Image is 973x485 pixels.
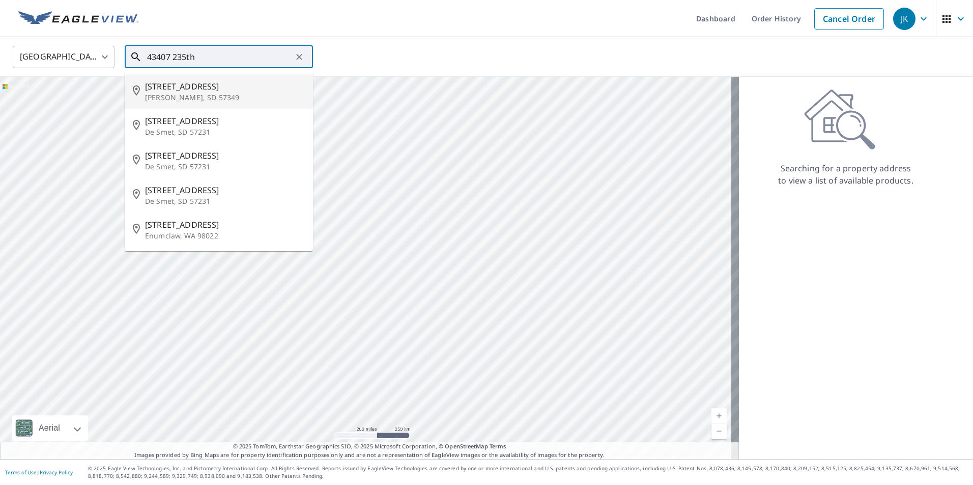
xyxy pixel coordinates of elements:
a: Privacy Policy [40,469,73,476]
span: [STREET_ADDRESS] [145,80,305,93]
div: JK [893,8,915,30]
input: Search by address or latitude-longitude [147,43,292,71]
p: | [5,469,73,475]
span: [STREET_ADDRESS] [145,115,305,127]
img: EV Logo [18,11,138,26]
span: [STREET_ADDRESS] [145,149,305,162]
a: OpenStreetMap [445,442,488,450]
a: Cancel Order [814,8,884,29]
span: [STREET_ADDRESS] [145,184,305,196]
span: © 2025 TomTom, Earthstar Geographics SIO, © 2025 Microsoft Corporation, © [233,442,506,451]
button: Clear [292,50,306,64]
span: [STREET_ADDRESS] [145,219,305,231]
a: Terms [490,442,506,450]
p: Searching for a property address to view a list of available products. [778,162,914,187]
p: De Smet, SD 57231 [145,196,305,206]
p: De Smet, SD 57231 [145,162,305,172]
a: Current Level 5, Zoom Out [711,423,727,439]
p: De Smet, SD 57231 [145,127,305,137]
p: © 2025 Eagle View Technologies, Inc. and Pictometry International Corp. All Rights Reserved. Repo... [88,465,968,480]
div: [GEOGRAPHIC_DATA] [13,43,115,71]
a: Current Level 5, Zoom In [711,408,727,423]
p: [PERSON_NAME], SD 57349 [145,93,305,103]
p: Enumclaw, WA 98022 [145,231,305,241]
a: Terms of Use [5,469,37,476]
div: Aerial [12,415,88,441]
div: Aerial [36,415,63,441]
